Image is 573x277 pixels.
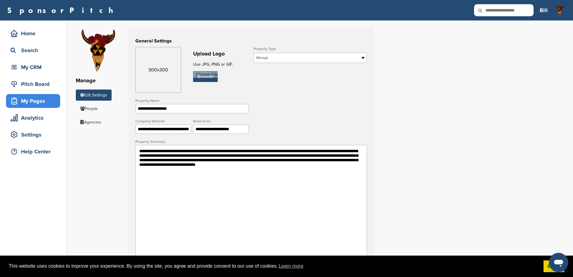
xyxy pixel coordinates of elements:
[256,54,357,61] span: Venue
[9,262,539,271] span: This website uses cookies to improve your experience. By using the site, you agree and provide co...
[76,28,121,73] img: Extended play logo
[9,146,60,157] div: Help Center
[9,45,60,56] div: Search
[9,62,60,73] div: My CRM
[9,129,60,140] div: Settings
[9,28,60,39] div: Home
[278,262,304,271] a: learn more about cookies
[254,47,367,51] label: Property Type
[135,99,249,102] label: Property Name
[6,43,60,57] a: Search
[76,77,121,85] h2: Manage
[6,128,60,142] a: Settings
[6,60,60,74] a: My CRM
[540,6,548,14] h3: Bill
[76,103,102,114] a: People
[6,77,60,91] a: Pitch Board
[193,119,249,123] label: Read more
[135,119,191,123] label: Company Website
[544,260,564,272] a: dismiss cookie message
[6,145,60,159] a: Help Center
[76,117,106,128] a: Agencies
[135,37,367,45] h3: General Settings
[135,140,367,143] label: Property Summary
[6,111,60,125] a: Analytics
[6,94,60,108] a: My Pages
[7,6,117,14] a: SponsorPitch
[193,50,249,58] h2: Upload Logo
[9,79,60,90] div: Pitch Board
[540,4,548,17] a: Bill
[9,112,60,123] div: Analytics
[76,90,112,101] a: Edit Settings
[6,27,60,40] a: Home
[193,71,218,82] div: Browse
[549,253,568,272] iframe: Button to launch messaging window
[554,4,566,16] img: Extended play logo
[9,96,60,106] div: My Pages
[193,61,249,68] p: Use JPG, PNG or GIF.
[136,66,181,74] h4: 300x300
